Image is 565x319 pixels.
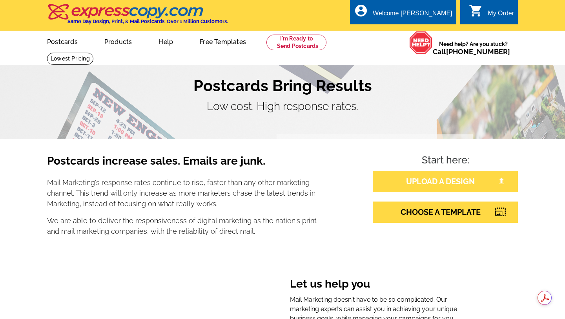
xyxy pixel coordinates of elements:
a: CHOOSE A TEMPLATE [373,202,518,223]
p: We are able to deliver the responsiveness of digital marketing as the nation's print and mail mar... [47,215,317,236]
p: Low cost. High response rates. [47,98,518,115]
img: help [409,31,433,54]
a: Postcards [35,32,90,50]
p: Mail Marketing's response rates continue to rise, faster than any other marketing channel. This t... [47,177,317,209]
a: Help [146,32,186,50]
a: Same Day Design, Print, & Mail Postcards. Over 1 Million Customers. [47,9,228,24]
i: account_circle [354,4,368,18]
span: Need help? Are you stuck? [433,40,514,56]
a: [PHONE_NUMBER] [446,48,510,56]
a: UPLOAD A DESIGN [373,171,518,192]
span: Call [433,48,510,56]
div: My Order [488,10,514,21]
i: shopping_cart [469,4,483,18]
a: shopping_cart My Order [469,9,514,18]
img: file-upload-white.png [498,178,505,185]
h3: Let us help you [290,277,465,292]
a: Products [92,32,145,50]
h3: Postcards increase sales. Emails are junk. [47,154,317,174]
h4: Same Day Design, Print, & Mail Postcards. Over 1 Million Customers. [67,18,228,24]
a: Free Templates [187,32,259,50]
h1: Postcards Bring Results [47,76,518,95]
div: Welcome [PERSON_NAME] [373,10,452,21]
h4: Start here: [373,154,518,168]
